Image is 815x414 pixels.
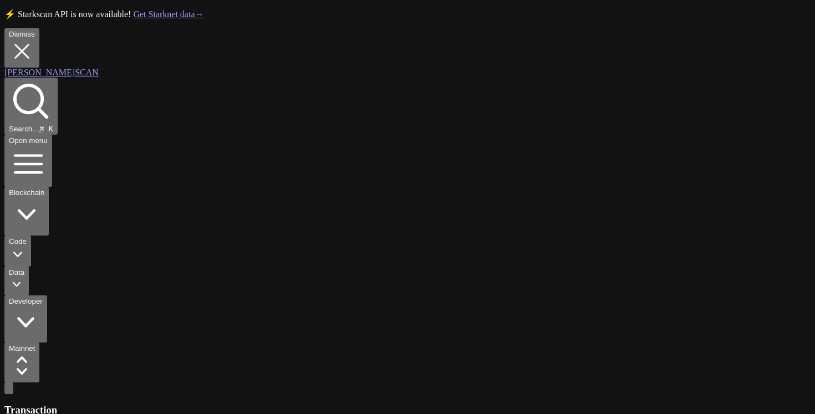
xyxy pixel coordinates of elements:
[9,188,44,197] span: Blockchain
[40,125,44,133] abbr: Command
[4,28,39,68] button: Dismiss
[9,344,35,352] span: Mainnet
[9,136,48,145] span: Open menu
[9,297,43,305] span: Developer
[75,68,99,77] span: SCAN
[133,9,203,19] a: Get Starknet data
[4,78,58,135] button: Search…⌘ K
[9,237,27,246] span: Code
[9,30,35,38] span: Dismiss
[4,236,31,267] button: Code
[4,135,52,187] button: Open menu
[9,125,40,133] span: Search…
[40,125,53,133] kbd: K
[4,68,99,77] a: [PERSON_NAME]SCAN
[4,295,47,343] button: Developer
[4,343,39,382] button: Mainnet
[9,268,24,277] span: Data
[4,9,811,19] p: ⚡️ Starkscan API is now available!
[4,187,49,236] button: Blockchain
[4,267,29,295] button: Data
[195,9,203,19] span: →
